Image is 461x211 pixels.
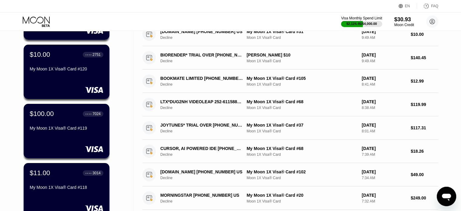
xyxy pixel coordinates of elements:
[247,193,357,198] div: My Moon 1X Visa® Card #20
[362,99,406,104] div: [DATE]
[247,53,357,57] div: [PERSON_NAME] $10
[247,82,357,87] div: Moon 1X Visa® Card
[160,53,243,57] div: BIORENDER* TRIAL OVER [PHONE_NUMBER] CA
[341,16,382,20] div: Visa Monthly Spend Limit
[247,36,357,40] div: Moon 1X Visa® Card
[411,32,438,37] div: $10.00
[85,54,92,56] div: ● ● ● ●
[247,59,357,63] div: Moon 1X Visa® Card
[160,76,243,81] div: BOOKMATE LIMITED [PHONE_NUMBER] IE
[142,70,438,93] div: BOOKMATE LIMITED [PHONE_NUMBER] IEDeclineMy Moon 1X Visa® Card #105Moon 1X Visa® Card[DATE]8:41 A...
[247,146,357,151] div: My Moon 1X Visa® Card #68
[160,82,250,87] div: Decline
[160,176,250,180] div: Decline
[160,169,243,174] div: [DOMAIN_NAME] [PHONE_NUMBER] US
[30,169,50,177] div: $11.00
[417,3,438,9] div: FAQ
[247,199,357,203] div: Moon 1X Visa® Card
[92,171,101,175] div: 3014
[142,140,438,163] div: CURSOR, AI POWERED IDE [PHONE_NUMBER] USDeclineMy Moon 1X Visa® Card #68Moon 1X Visa® Card[DATE]7...
[362,169,406,174] div: [DATE]
[411,125,438,130] div: $117.31
[247,106,357,110] div: Moon 1X Visa® Card
[362,193,406,198] div: [DATE]
[160,146,243,151] div: CURSOR, AI POWERED IDE [PHONE_NUMBER] US
[142,116,438,140] div: JOYTUNES* TRIAL OVER [PHONE_NUMBER] USDeclineMy Moon 1X Visa® Card #37Moon 1X Visa® Card[DATE]8:0...
[362,53,406,57] div: [DATE]
[362,82,406,87] div: 8:41 AM
[247,29,357,34] div: My Moon 1X Visa® Card #31
[362,59,406,63] div: 9:49 AM
[160,199,250,203] div: Decline
[85,113,92,115] div: ● ● ● ●
[362,176,406,180] div: 7:34 AM
[24,104,109,158] div: $100.00● ● ● ●7024My Moon 1X Visa® Card #119
[30,126,103,131] div: My Moon 1X Visa® Card #119
[362,36,406,40] div: 9:49 AM
[160,152,250,157] div: Decline
[247,152,357,157] div: Moon 1X Visa® Card
[394,23,414,27] div: Moon Credit
[411,79,438,83] div: $12.99
[411,55,438,60] div: $140.45
[160,36,250,40] div: Decline
[85,172,92,174] div: ● ● ● ●
[160,129,250,133] div: Decline
[247,176,357,180] div: Moon 1X Visa® Card
[437,187,456,206] iframe: Button to launch messaging window, conversation in progress
[247,123,357,128] div: My Moon 1X Visa® Card #37
[411,102,438,107] div: $119.99
[362,129,406,133] div: 8:01 AM
[411,196,438,200] div: $249.00
[431,4,438,8] div: FAQ
[24,45,109,99] div: $10.00● ● ● ●2751My Moon 1X Visa® Card #120
[247,129,357,133] div: Moon 1X Visa® Card
[362,76,406,81] div: [DATE]
[341,16,382,27] div: Visa Monthly Spend Limit$2,124.45/$4,000.00
[160,29,243,34] div: [DOMAIN_NAME] [PHONE_NUMBER] US
[92,112,101,116] div: 7024
[411,172,438,177] div: $49.00
[362,106,406,110] div: 8:38 AM
[394,16,414,23] div: $30.93
[160,193,243,198] div: MORNINGSTAR [PHONE_NUMBER] US
[142,23,438,46] div: [DOMAIN_NAME] [PHONE_NUMBER] USDeclineMy Moon 1X Visa® Card #31Moon 1X Visa® Card[DATE]9:49 AM$10.00
[160,99,243,104] div: LTX*DUG2NH VIDEOLEAP 252-6115881 US
[142,46,438,70] div: BIORENDER* TRIAL OVER [PHONE_NUMBER] CADecline[PERSON_NAME] $10Moon 1X Visa® Card[DATE]9:49 AM$14...
[346,22,377,26] div: $2,124.45 / $4,000.00
[247,169,357,174] div: My Moon 1X Visa® Card #102
[405,4,410,8] div: EN
[362,199,406,203] div: 7:32 AM
[411,149,438,154] div: $18.26
[362,123,406,128] div: [DATE]
[160,123,243,128] div: JOYTUNES* TRIAL OVER [PHONE_NUMBER] US
[247,99,357,104] div: My Moon 1X Visa® Card #68
[362,29,406,34] div: [DATE]
[394,16,414,27] div: $30.93Moon Credit
[362,152,406,157] div: 7:39 AM
[142,186,438,210] div: MORNINGSTAR [PHONE_NUMBER] USDeclineMy Moon 1X Visa® Card #20Moon 1X Visa® Card[DATE]7:32 AM$249.00
[247,76,357,81] div: My Moon 1X Visa® Card #105
[362,146,406,151] div: [DATE]
[142,163,438,186] div: [DOMAIN_NAME] [PHONE_NUMBER] USDeclineMy Moon 1X Visa® Card #102Moon 1X Visa® Card[DATE]7:34 AM$4...
[30,110,54,118] div: $100.00
[30,185,103,190] div: My Moon 1X Visa® Card #118
[30,66,103,71] div: My Moon 1X Visa® Card #120
[142,93,438,116] div: LTX*DUG2NH VIDEOLEAP 252-6115881 USDeclineMy Moon 1X Visa® Card #68Moon 1X Visa® Card[DATE]8:38 A...
[92,53,101,57] div: 2751
[160,106,250,110] div: Decline
[30,51,50,59] div: $10.00
[399,3,417,9] div: EN
[160,59,250,63] div: Decline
